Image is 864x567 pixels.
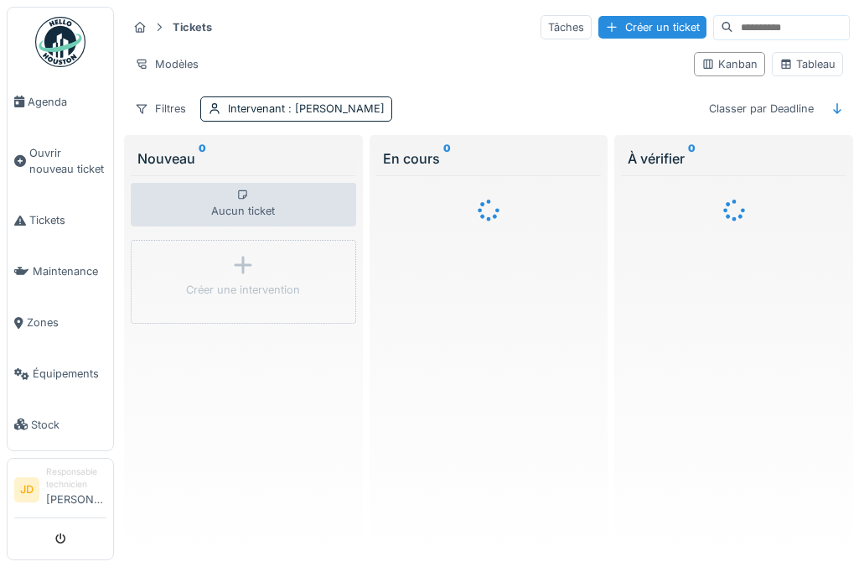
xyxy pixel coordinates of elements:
span: : [PERSON_NAME] [285,102,385,115]
a: Équipements [8,348,113,399]
div: Créer un ticket [598,16,706,39]
div: Nouveau [137,148,349,169]
div: Modèles [127,52,206,76]
a: Maintenance [8,246,113,297]
a: Stock [8,399,113,450]
sup: 0 [443,148,451,169]
a: Tickets [8,195,113,246]
div: En cours [383,148,595,169]
sup: 0 [199,148,206,169]
sup: 0 [688,148,696,169]
div: Intervenant [228,101,385,117]
span: Ouvrir nouveau ticket [29,145,106,177]
strong: Tickets [166,19,219,35]
span: Stock [31,417,106,433]
img: Badge_color-CXgf-gQk.svg [35,17,85,67]
li: [PERSON_NAME] [46,466,106,514]
li: JD [14,477,39,502]
span: Équipements [33,366,106,382]
div: Tâches [541,15,592,39]
div: Créer une intervention [186,282,300,298]
div: Filtres [127,96,194,121]
span: Zones [27,315,106,330]
div: Tableau [779,56,836,72]
div: Kanban [701,56,758,72]
span: Tickets [29,212,106,228]
a: Ouvrir nouveau ticket [8,127,113,195]
a: Agenda [8,76,113,127]
span: Maintenance [33,263,106,279]
div: Aucun ticket [131,183,356,226]
span: Agenda [28,94,106,110]
div: Responsable technicien [46,466,106,492]
a: JD Responsable technicien[PERSON_NAME] [14,466,106,518]
a: Zones [8,297,113,348]
div: Classer par Deadline [701,96,821,121]
div: À vérifier [628,148,840,169]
